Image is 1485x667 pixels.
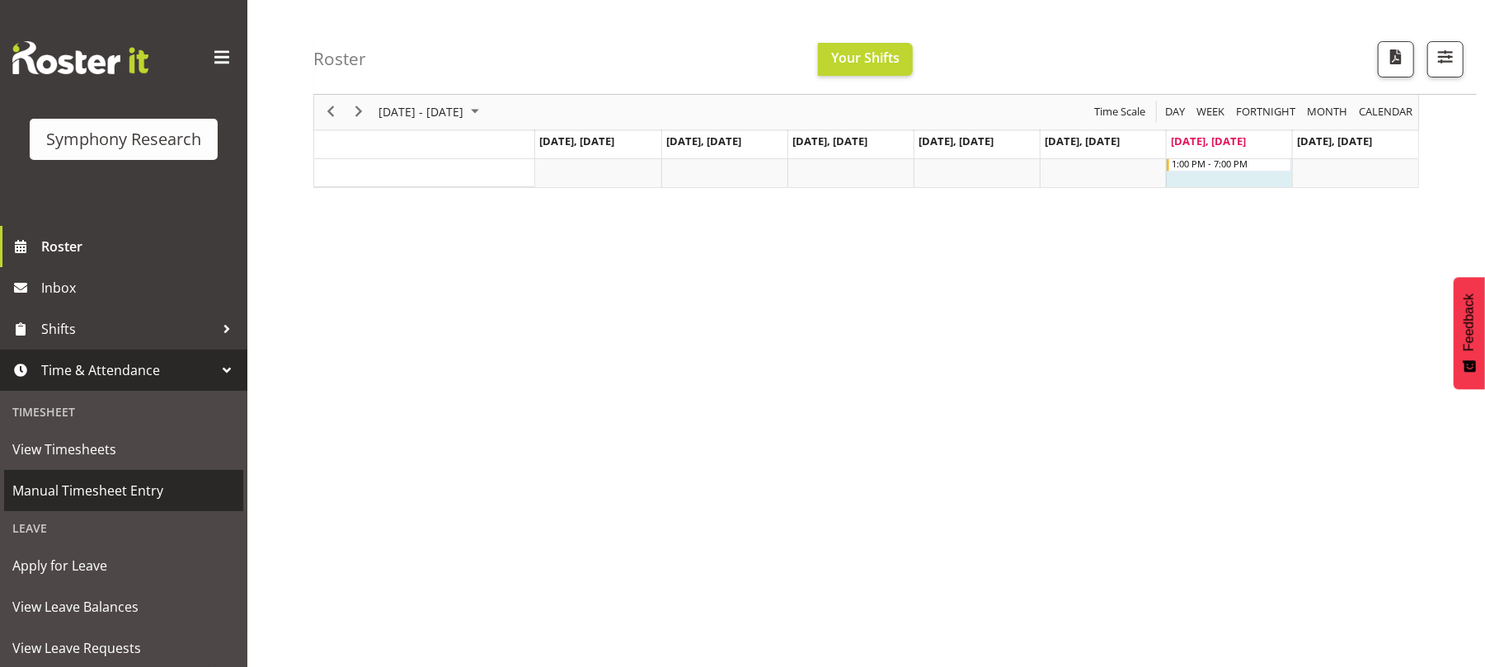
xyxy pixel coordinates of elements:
a: Manual Timesheet Entry [4,470,243,511]
span: Shifts [41,317,214,341]
span: [DATE], [DATE] [1045,134,1120,148]
span: Manual Timesheet Entry [12,478,235,503]
button: Timeline Week [1194,102,1228,123]
img: Rosterit website logo [12,41,148,74]
span: Feedback [1462,294,1477,351]
span: [DATE], [DATE] [1297,134,1372,148]
a: Apply for Leave [4,545,243,586]
span: [DATE], [DATE] [666,134,741,148]
div: Leave [4,511,243,545]
span: [DATE] - [DATE] [377,102,465,123]
span: Fortnight [1234,102,1297,123]
span: View Leave Balances [12,594,235,619]
span: Week [1195,102,1226,123]
span: calendar [1357,102,1414,123]
div: next period [345,95,373,129]
div: Symphony Research [46,127,201,152]
span: Time & Attendance [41,358,214,383]
span: Your Shifts [831,49,900,67]
span: Day [1163,102,1187,123]
span: Time Scale [1093,102,1147,123]
button: Timeline Month [1304,102,1351,123]
button: Filter Shifts [1427,41,1464,78]
button: Fortnight [1234,102,1299,123]
span: [DATE], [DATE] [919,134,994,148]
button: Month [1356,102,1416,123]
button: August 2025 [376,102,486,123]
div: Timeline Week of August 16, 2025 [313,38,1419,188]
span: View Leave Requests [12,636,235,660]
div: Timesheet [4,395,243,429]
a: View Timesheets [4,429,243,470]
span: [DATE], [DATE] [539,134,614,148]
span: [DATE], [DATE] [792,134,867,148]
button: Next [348,102,370,123]
button: Your Shifts [818,43,913,76]
div: previous period [317,95,345,129]
button: Previous [320,102,342,123]
span: Roster [41,234,239,259]
span: Month [1305,102,1349,123]
button: Feedback - Show survey [1454,277,1485,389]
a: View Leave Balances [4,586,243,627]
span: [DATE], [DATE] [1171,134,1246,148]
button: Timeline Day [1163,102,1188,123]
button: Time Scale [1092,102,1149,123]
h4: Roster [313,49,366,68]
div: 1:00 PM - 7:00 PM [1172,157,1287,170]
span: View Timesheets [12,437,235,462]
span: Apply for Leave [12,553,235,578]
div: August 11 - 17, 2025 [373,95,489,129]
button: Download a PDF of the roster according to the set date range. [1378,41,1414,78]
span: Inbox [41,275,239,300]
